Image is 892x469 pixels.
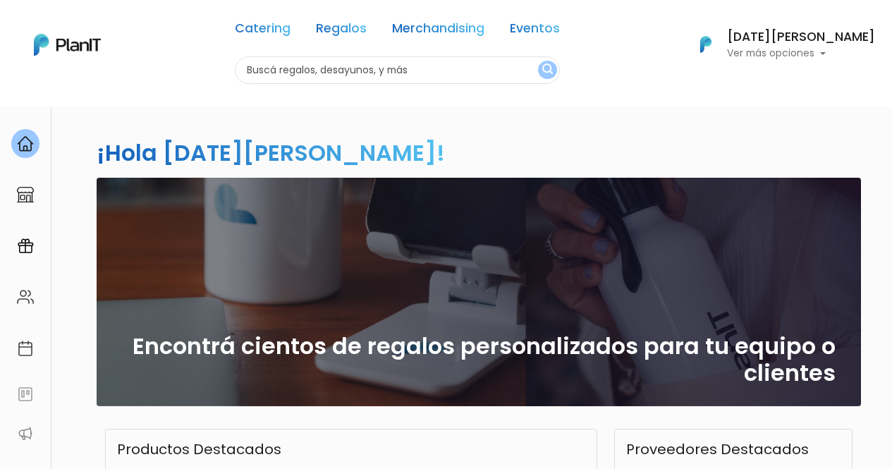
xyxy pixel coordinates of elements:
[235,56,560,84] input: Buscá regalos, desayunos, y más
[17,186,34,203] img: marketplace-4ceaa7011d94191e9ded77b95e3339b90024bf715f7c57f8cf31f2d8c509eaba.svg
[510,23,560,39] a: Eventos
[17,135,34,152] img: home-e721727adea9d79c4d83392d1f703f7f8bce08238fde08b1acbfd93340b81755.svg
[690,29,721,60] img: PlanIt Logo
[392,23,484,39] a: Merchandising
[122,333,836,387] h2: Encontrá cientos de regalos personalizados para tu equipo o clientes
[727,49,875,59] p: Ver más opciones
[316,23,367,39] a: Regalos
[542,63,553,77] img: search_button-432b6d5273f82d61273b3651a40e1bd1b912527efae98b1b7a1b2c0702e16a8d.svg
[17,238,34,255] img: campaigns-02234683943229c281be62815700db0a1741e53638e28bf9629b52c665b00959.svg
[97,137,445,169] h2: ¡Hola [DATE][PERSON_NAME]!
[117,441,281,458] h3: Productos Destacados
[17,425,34,442] img: partners-52edf745621dab592f3b2c58e3bca9d71375a7ef29c3b500c9f145b62cc070d4.svg
[17,340,34,357] img: calendar-87d922413cdce8b2cf7b7f5f62616a5cf9e4887200fb71536465627b3292af00.svg
[17,386,34,403] img: feedback-78b5a0c8f98aac82b08bfc38622c3050aee476f2c9584af64705fc4e61158814.svg
[727,31,875,44] h6: [DATE][PERSON_NAME]
[235,23,291,39] a: Catering
[682,26,875,63] button: PlanIt Logo [DATE][PERSON_NAME] Ver más opciones
[34,34,101,56] img: PlanIt Logo
[17,288,34,305] img: people-662611757002400ad9ed0e3c099ab2801c6687ba6c219adb57efc949bc21e19d.svg
[626,441,809,458] h3: Proveedores Destacados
